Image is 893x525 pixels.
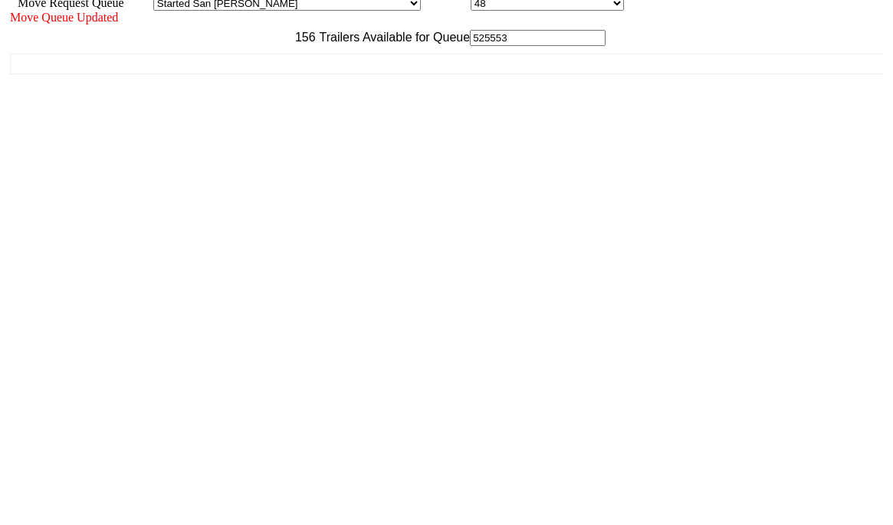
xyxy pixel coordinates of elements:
input: Filter Available Trailers [470,30,606,46]
span: Trailers Available for Queue [316,31,471,44]
span: 156 [287,31,316,44]
span: Move Queue Updated [10,11,118,24]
